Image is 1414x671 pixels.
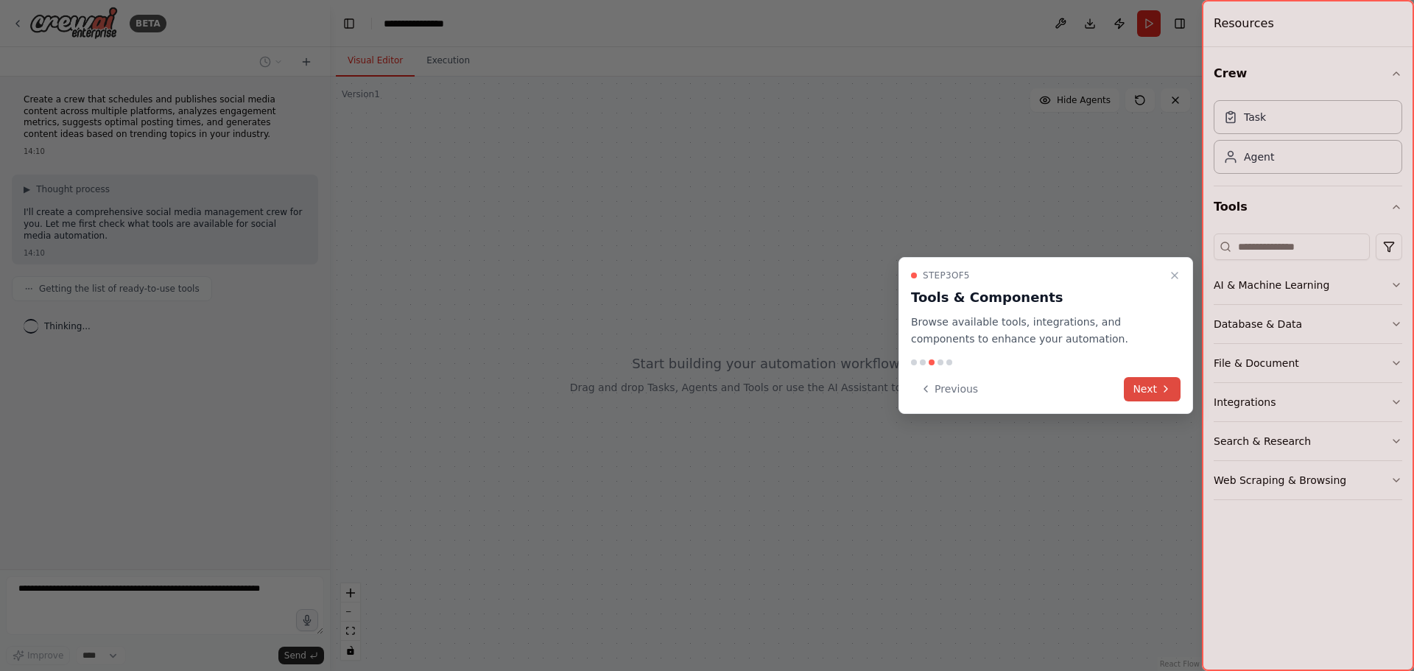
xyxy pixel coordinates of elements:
[911,377,987,401] button: Previous
[923,270,970,281] span: Step 3 of 5
[339,13,359,34] button: Hide left sidebar
[911,287,1163,308] h3: Tools & Components
[1124,377,1181,401] button: Next
[1166,267,1183,284] button: Close walkthrough
[911,314,1163,348] p: Browse available tools, integrations, and components to enhance your automation.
